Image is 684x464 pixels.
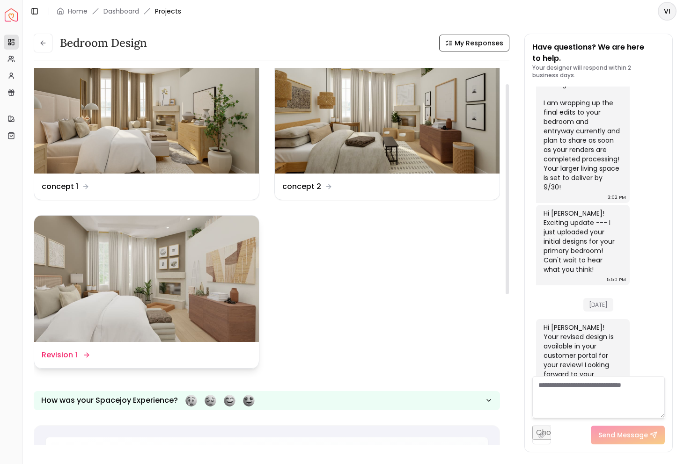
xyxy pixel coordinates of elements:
div: Hi [PERSON_NAME]! Exciting update --- I just uploaded your initial designs for your primary bedro... [544,209,620,274]
span: Projects [155,7,181,16]
dd: concept 2 [282,181,321,192]
p: How was your Spacejoy Experience? [41,395,178,406]
div: 3:02 PM [608,193,626,202]
img: Revision 1 [34,216,259,342]
a: Revision 1Revision 1 [34,215,259,369]
img: Spacejoy Logo [5,8,18,22]
span: [DATE] [583,298,613,312]
p: Have questions? We are here to help. [532,42,665,64]
img: concept 2 [275,47,500,174]
dd: Revision 1 [42,349,77,361]
p: Your designer will respond within 2 business days. [532,64,665,79]
a: Dashboard [103,7,139,16]
a: Home [68,7,88,16]
nav: breadcrumb [57,7,181,16]
a: Spacejoy [5,8,18,22]
button: VI [658,2,677,21]
a: concept 1concept 1 [34,47,259,200]
div: Hi [PERSON_NAME]! Your revised design is available in your customer portal for your review! Looki... [544,323,620,388]
span: VI [659,3,676,20]
div: 5:50 PM [607,275,626,284]
dd: concept 1 [42,181,78,192]
h3: Bedroom design [60,36,147,51]
button: My Responses [439,35,509,51]
a: concept 2concept 2 [274,47,500,200]
span: My Responses [455,38,503,48]
img: concept 1 [34,47,259,174]
button: How was your Spacejoy Experience?Feeling terribleFeeling badFeeling goodFeeling awesome [34,391,500,410]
